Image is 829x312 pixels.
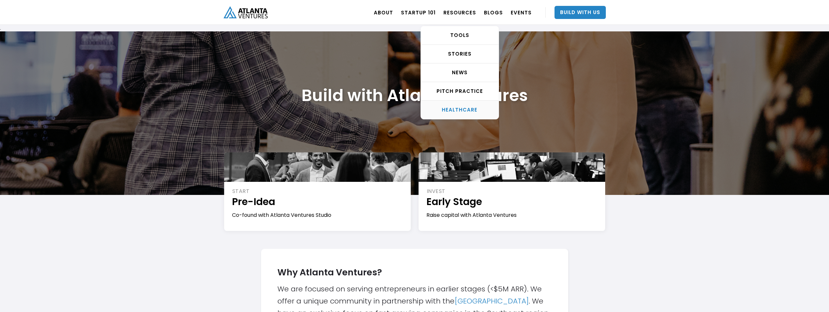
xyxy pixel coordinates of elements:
[443,3,476,22] a: RESOURCES
[419,152,605,231] a: INVESTEarly StageRaise capital with Atlanta Ventures
[426,195,598,208] h1: Early Stage
[511,3,532,22] a: EVENTS
[421,69,499,76] div: NEWS
[555,6,606,19] a: Build With Us
[421,26,499,45] a: TOOLS
[421,82,499,101] a: Pitch Practice
[401,3,436,22] a: Startup 101
[484,3,503,22] a: BLOGS
[421,101,499,119] a: HEALTHCARE
[224,152,411,231] a: STARTPre-IdeaCo-found with Atlanta Ventures Studio
[421,88,499,95] div: Pitch Practice
[455,296,529,306] a: [GEOGRAPHIC_DATA]
[232,195,404,208] h1: Pre-Idea
[421,32,499,39] div: TOOLS
[426,212,598,219] div: Raise capital with Atlanta Ventures
[277,266,382,278] strong: Why Atlanta Ventures?
[232,212,404,219] div: Co-found with Atlanta Ventures Studio
[302,85,528,105] h1: Build with Atlanta Ventures
[427,188,598,195] div: INVEST
[421,51,499,57] div: STORIES
[421,45,499,63] a: STORIES
[421,63,499,82] a: NEWS
[374,3,393,22] a: ABOUT
[232,188,404,195] div: START
[421,107,499,113] div: HEALTHCARE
